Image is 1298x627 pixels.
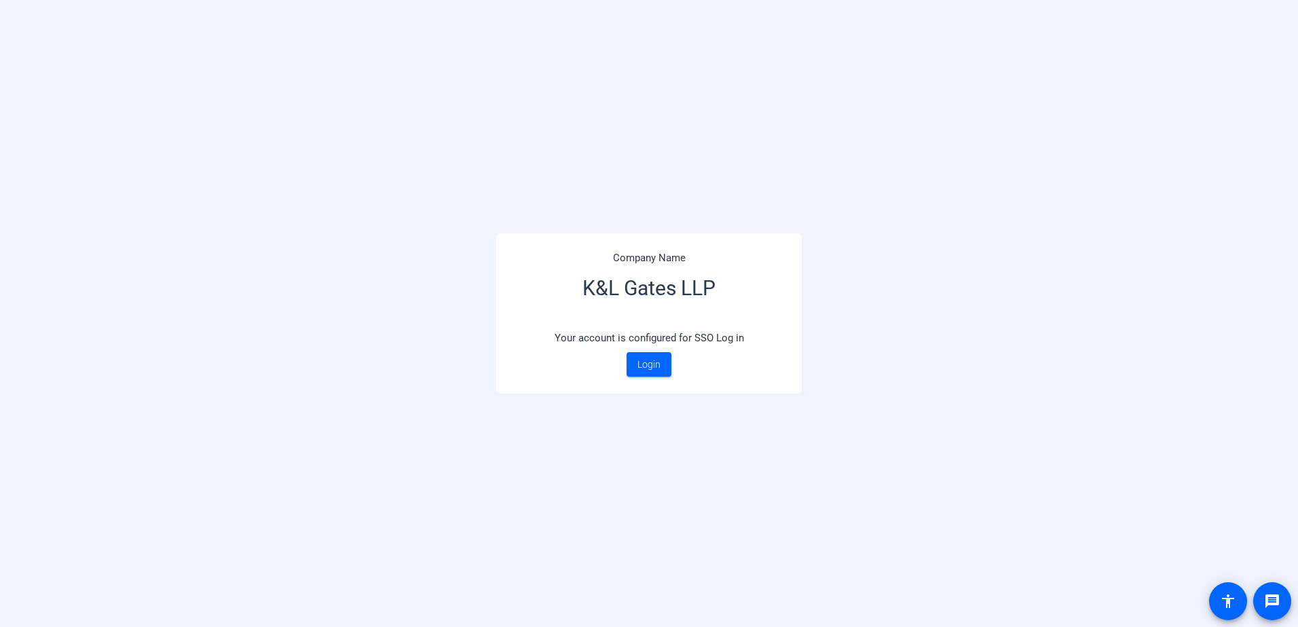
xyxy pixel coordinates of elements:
[1220,593,1236,609] mat-icon: accessibility
[513,266,785,324] h3: K&L Gates LLP
[1264,593,1280,609] mat-icon: message
[513,324,785,353] p: Your account is configured for SSO Log in
[627,352,671,377] a: Login
[637,358,661,372] span: Login
[513,250,785,266] p: Company Name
